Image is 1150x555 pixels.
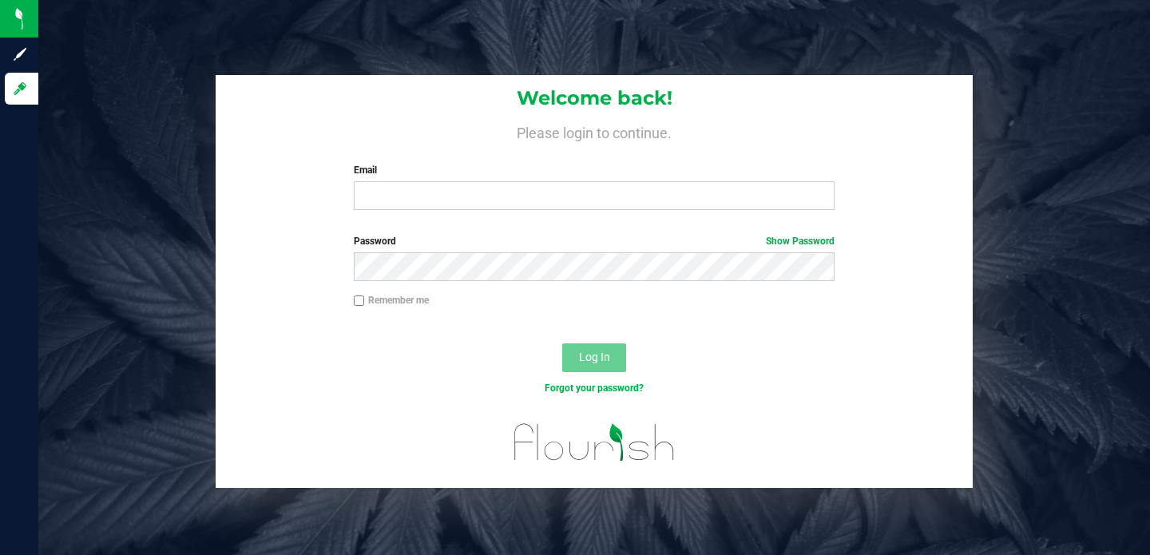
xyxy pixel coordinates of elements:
[354,163,835,177] label: Email
[766,236,835,247] a: Show Password
[354,295,365,307] input: Remember me
[500,412,689,473] img: flourish_logo.svg
[545,383,644,394] a: Forgot your password?
[12,46,28,62] inline-svg: Sign up
[216,88,973,109] h1: Welcome back!
[579,351,610,363] span: Log In
[354,236,396,247] span: Password
[562,343,626,372] button: Log In
[12,81,28,97] inline-svg: Log in
[354,293,429,307] label: Remember me
[216,121,973,141] h4: Please login to continue.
